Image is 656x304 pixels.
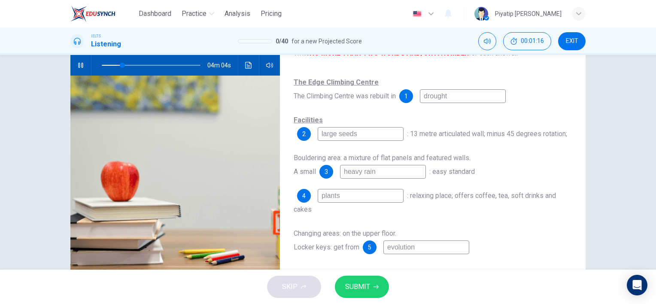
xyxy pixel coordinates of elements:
h1: Listening [91,39,121,49]
u: The Edge Climbing Centre [294,78,379,86]
span: SUBMIT [345,281,370,293]
button: Click to see the audio transcription [242,55,255,76]
button: Practice [178,6,218,21]
span: 2 [302,131,306,137]
span: 04m 04s [207,55,238,76]
div: Piyatip [PERSON_NAME] [495,9,562,19]
span: 1 [404,93,408,99]
span: Pricing [261,9,282,19]
span: : relaxing place; offers coffee, tea, soft drinks and cakes [294,192,556,213]
span: 3 [325,169,328,175]
span: IELTS [91,33,101,39]
span: : 13 metre articulated wall; minus 45 degrees rotation; [407,130,567,138]
span: The Climbing Centre was rebuilt in [294,78,396,100]
span: 4 [302,193,306,199]
img: en [412,11,422,17]
img: EduSynch logo [70,5,115,22]
button: EXIT [558,32,586,50]
u: Facilities [294,116,323,124]
img: Sports Centre [70,76,280,285]
span: 0 / 40 [276,36,288,46]
span: for a new Projected Score [292,36,362,46]
button: Analysis [221,6,254,21]
img: Profile picture [474,7,488,21]
button: Dashboard [135,6,175,21]
span: 00:01:16 [521,38,544,45]
span: Changing areas: on the upper floor. Locker keys: get from [294,229,396,251]
span: Dashboard [139,9,171,19]
span: EXIT [566,38,578,45]
span: Bouldering area: a mixture of flat panels and featured walls. A small [294,154,471,176]
div: Mute [478,32,496,50]
div: Hide [503,32,551,50]
div: Open Intercom Messenger [627,275,647,295]
button: Pricing [257,6,285,21]
span: Practice [182,9,207,19]
span: Analysis [225,9,250,19]
span: 5 [368,244,371,250]
button: 00:01:16 [503,32,551,50]
a: EduSynch logo [70,5,135,22]
span: : easy standard [429,167,475,176]
button: SUBMIT [335,276,389,298]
